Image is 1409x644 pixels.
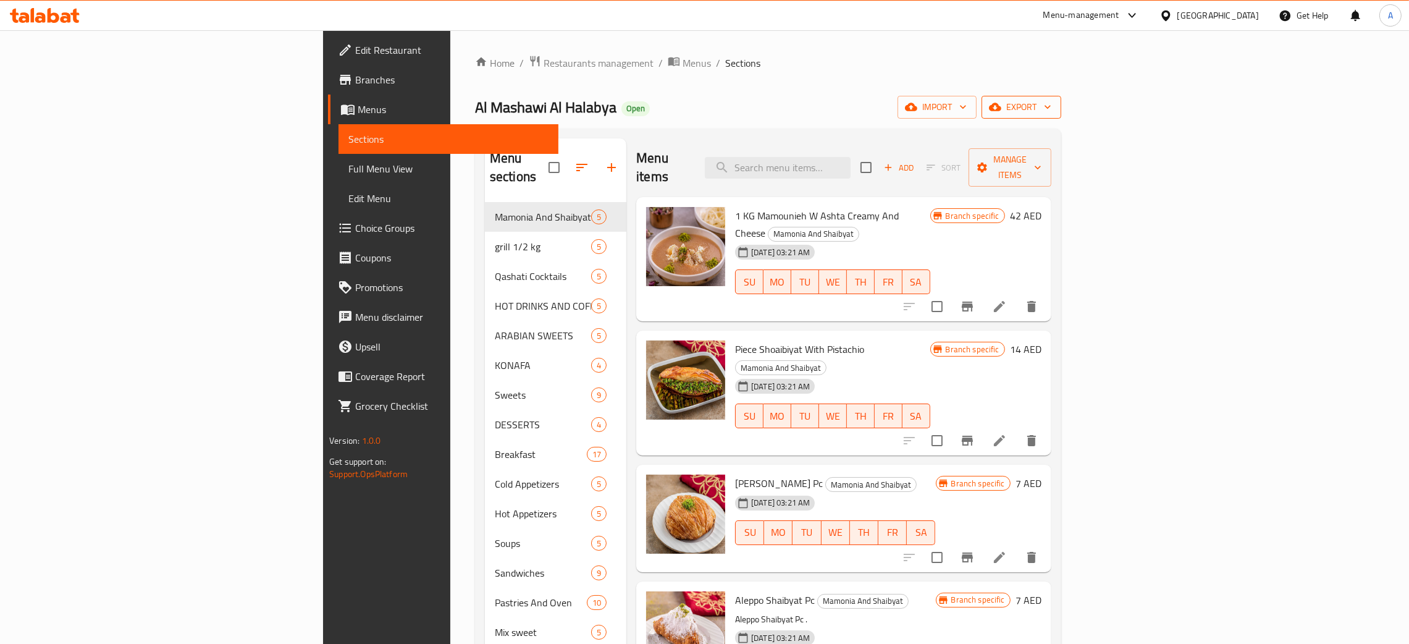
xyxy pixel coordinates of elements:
span: Pastries And Oven [495,595,587,610]
span: HOT DRINKS AND COFFEE [495,299,591,313]
button: SU [735,404,763,428]
a: Upsell [328,332,558,362]
li: / [658,56,663,70]
span: TU [796,273,814,291]
span: Menus [683,56,711,70]
div: Hot Appetizers5 [485,499,626,528]
span: 5 [592,538,606,549]
a: Support.OpsPlatform [329,466,408,482]
div: Soups [495,536,591,551]
div: items [587,447,607,462]
a: Coverage Report [328,362,558,391]
span: Get support on: [329,454,386,470]
div: items [591,506,607,521]
span: Branch specific [946,478,1010,489]
span: KONAFA [495,358,591,373]
span: Edit Restaurant [355,43,549,57]
a: Edit menu item [992,299,1007,314]
nav: breadcrumb [475,55,1061,71]
div: items [587,595,607,610]
a: Menus [668,55,711,71]
div: items [591,358,607,373]
span: Open [621,103,650,114]
a: Coupons [328,243,558,273]
span: [DATE] 03:21 AM [746,497,815,509]
span: Select all sections [541,155,567,180]
span: Sweets [495,388,591,402]
span: Al Mashawi Al Halabya [475,93,616,121]
span: Coverage Report [355,369,549,384]
span: Grocery Checklist [355,399,549,413]
div: Breakfast17 [485,439,626,469]
button: SU [735,269,763,294]
span: Branches [355,72,549,87]
button: Branch-specific-item [953,292,982,321]
button: import [898,96,977,119]
span: FR [883,523,902,541]
span: Version: [329,433,360,449]
div: Sandwiches9 [485,558,626,588]
button: FR [875,269,902,294]
span: Select to update [924,428,950,454]
span: Mamonia And Shaibyat [826,478,916,492]
span: 5 [592,271,606,282]
span: A [1388,9,1393,22]
div: ARABIAN SWEETS5 [485,321,626,350]
h6: 7 AED [1016,591,1041,609]
a: Full Menu View [339,154,558,184]
button: FR [878,520,907,545]
div: items [591,625,607,640]
span: ARABIAN SWEETS [495,328,591,343]
span: import [907,100,967,115]
span: 5 [592,508,606,520]
button: WE [819,404,847,428]
span: Manage items [978,152,1041,183]
input: search [705,157,851,179]
span: DESSERTS [495,417,591,432]
button: TH [847,269,875,294]
a: Edit menu item [992,550,1007,565]
span: Cold Appetizers [495,477,591,491]
span: 4 [592,419,606,431]
div: Mamonia And Shaibyat5 [485,202,626,232]
span: TH [852,273,870,291]
span: MO [768,407,786,425]
div: Hot Appetizers [495,506,591,521]
button: WE [819,269,847,294]
span: Menu disclaimer [355,310,549,324]
h6: 14 AED [1010,341,1041,358]
span: 10 [587,597,606,609]
img: Areeha Shaibyat Pc [646,475,725,554]
span: 5 [592,627,606,638]
h6: 42 AED [1010,207,1041,224]
button: Branch-specific-item [953,426,982,455]
span: 5 [592,330,606,342]
span: FR [880,407,898,425]
span: Sandwiches [495,566,591,580]
button: export [982,96,1061,119]
button: delete [1017,543,1046,572]
button: TH [847,404,875,428]
button: SU [735,520,764,545]
span: Menus [358,102,549,117]
span: 4 [592,360,606,371]
a: Promotions [328,273,558,302]
span: Select section first [919,158,969,177]
span: Sort sections [567,153,597,182]
button: delete [1017,292,1046,321]
span: Mamonia And Shaibyat [818,594,908,608]
span: 5 [592,478,606,490]
span: Select to update [924,544,950,570]
span: Branch specific [941,344,1004,355]
span: MO [769,523,788,541]
button: TU [791,404,819,428]
div: items [591,210,607,224]
a: Edit Menu [339,184,558,213]
div: Mix sweet [495,625,591,640]
span: SU [741,523,759,541]
button: Branch-specific-item [953,543,982,572]
span: 17 [587,449,606,460]
span: SU [741,407,759,425]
